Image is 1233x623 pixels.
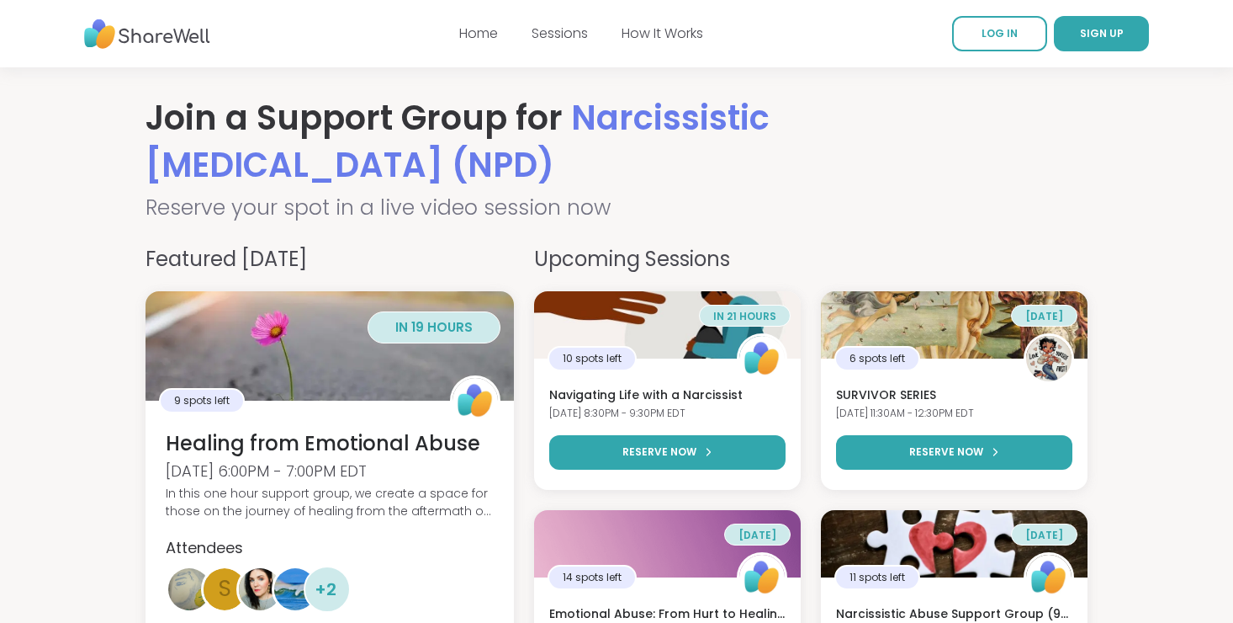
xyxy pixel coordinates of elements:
img: Navigating Life with a Narcissist [534,291,801,359]
img: Narcissistic Abuse Support Group (90min) [821,510,1087,578]
h2: Reserve your spot in a live video session now [146,192,1087,224]
span: in 19 hours [395,318,473,336]
a: How It Works [622,24,703,43]
img: Healing from Emotional Abuse [146,291,514,401]
h3: SURVIVOR SERIES [836,387,1072,404]
img: ShareWell [1026,555,1072,600]
button: RESERVE NOW [836,435,1072,470]
span: Narcissistic [MEDICAL_DATA] (NPD) [146,94,770,189]
img: bella222 [168,568,210,610]
span: 10 spots left [563,351,622,366]
div: [DATE] 6:00PM - 7:00PM EDT [166,461,494,482]
img: ShareWell [739,555,785,600]
div: [DATE] 8:30PM - 9:30PM EDT [549,407,786,421]
span: 6 spots left [849,351,905,366]
span: Attendees [166,537,243,558]
h4: Upcoming Sessions [534,244,1087,274]
img: SURVIVOR SERIES [821,291,1087,359]
h3: Emotional Abuse: From Hurt to Healing [549,606,786,623]
img: Tammy21 [1026,336,1072,381]
img: Emotional Abuse: From Hurt to Healing [534,510,801,578]
h3: Healing from Emotional Abuse [166,429,494,458]
span: [DATE] [738,528,776,542]
img: ShareWell [452,378,498,423]
span: [DATE] [1025,528,1063,542]
span: in 21 hours [713,309,776,323]
div: [DATE] 11:30AM - 12:30PM EDT [836,407,1072,421]
span: [DATE] [1025,309,1063,323]
span: RESERVE NOW [622,445,696,460]
div: In this one hour support group, we create a space for those on the journey of healing from the af... [166,485,494,520]
h1: Join a Support Group for [146,94,1087,189]
img: ShareWell Nav Logo [84,11,210,57]
a: Sessions [532,24,588,43]
img: ShareWell [739,336,785,381]
button: SIGN UP [1054,16,1149,51]
h3: Narcissistic Abuse Support Group (90min) [836,606,1072,623]
a: LOG IN [952,16,1047,51]
span: 9 spots left [174,393,230,408]
img: PattyG [274,568,316,610]
span: S [219,572,231,605]
span: 11 spots left [849,570,905,585]
span: + 2 [315,577,336,602]
a: Home [459,24,498,43]
span: SIGN UP [1080,26,1124,40]
span: LOG IN [982,26,1018,40]
img: Natalie83 [239,568,281,610]
h4: Featured [DATE] [146,244,514,274]
h3: Navigating Life with a Narcissist [549,387,786,404]
span: 14 spots left [563,570,622,585]
span: RESERVE NOW [909,445,983,460]
button: RESERVE NOW [549,435,786,470]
